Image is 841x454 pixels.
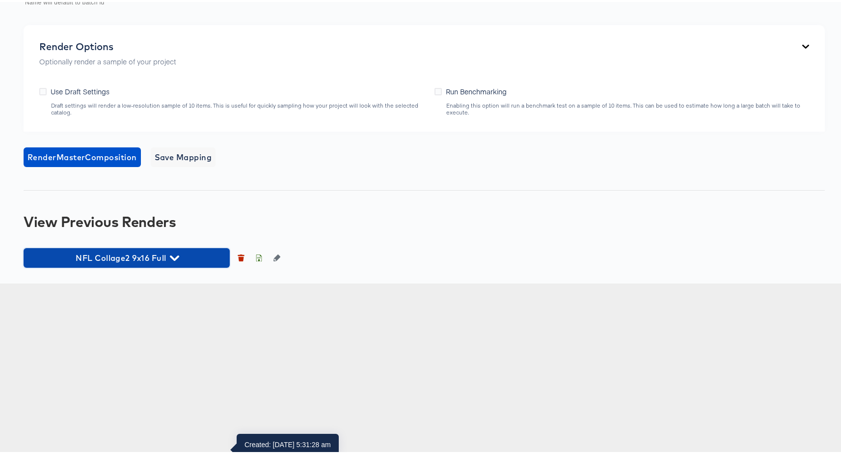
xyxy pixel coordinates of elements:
[155,148,212,162] span: Save Mapping
[24,145,141,165] button: RenderMasterComposition
[446,100,809,114] div: Enabling this option will run a benchmark test on a sample of 10 items. This can be used to estim...
[39,39,176,51] div: Render Options
[27,148,137,162] span: Render Master Composition
[24,212,825,227] div: View Previous Renders
[39,55,176,64] p: Optionally render a sample of your project
[24,246,230,266] button: NFL Collage2 9x16 Full
[446,85,507,94] span: Run Benchmarking
[28,249,225,263] span: NFL Collage2 9x16 Full
[51,85,109,94] span: Use Draft Settings
[51,100,425,114] div: Draft settings will render a low-resolution sample of 10 items. This is useful for quickly sampli...
[151,145,216,165] button: Save Mapping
